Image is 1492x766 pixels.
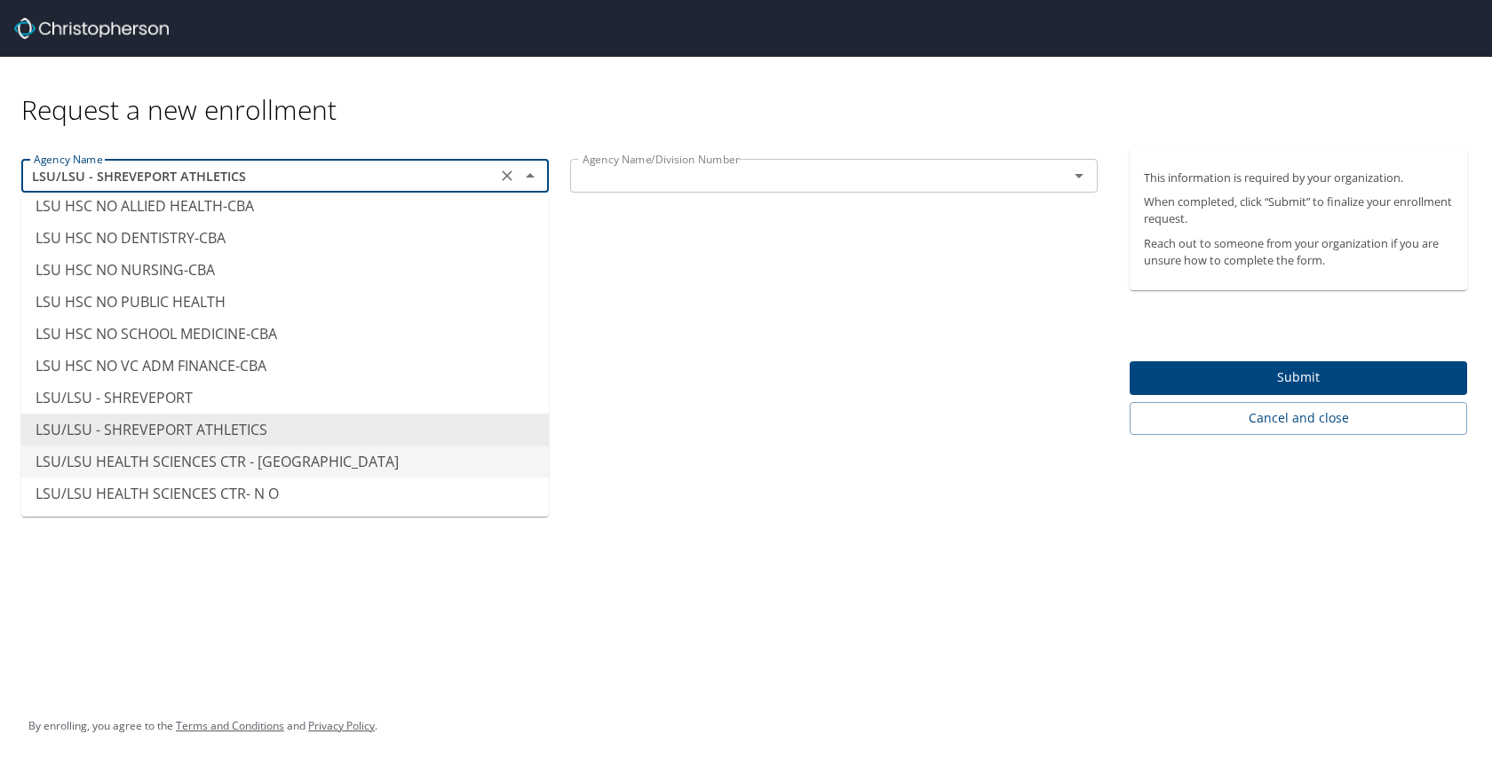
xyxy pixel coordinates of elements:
div: By enrolling, you agree to the and . [28,704,377,748]
span: Cancel and close [1144,407,1453,430]
p: This information is required by your organization. [1144,170,1453,186]
li: LSU/LSU - SHREVEPORT ATHLETICS [21,414,549,446]
span: Submit [1144,367,1453,389]
button: Close [518,163,543,188]
button: Cancel and close [1130,402,1467,435]
p: When completed, click “Submit” to finalize your enrollment request. [1144,193,1453,227]
button: Submit [1130,361,1467,396]
a: Privacy Policy [308,718,375,733]
li: LSU HSC NO SCHOOL MEDICINE-CBA [21,318,549,350]
li: LSU HSC NO DENTISTRY-CBA [21,222,549,254]
div: Request a new enrollment [21,57,1481,127]
li: LSUHCSD [21,509,549,541]
p: Reach out to someone from your organization if you are unsure how to complete the form. [1144,235,1453,269]
button: Open [1067,163,1091,188]
li: LSU/LSU HEALTH SCIENCES CTR - [GEOGRAPHIC_DATA] [21,446,549,478]
li: LSU/LSU HEALTH SCIENCES CTR- N O [21,478,549,509]
a: Terms and Conditions [176,718,284,733]
img: cbt logo [14,18,169,39]
li: LSU HSC NO ALLIED HEALTH-CBA [21,190,549,222]
button: Clear [495,163,520,188]
li: LSU HSC NO PUBLIC HEALTH [21,286,549,318]
li: LSU HSC NO VC ADM FINANCE-CBA [21,350,549,382]
li: LSU HSC NO NURSING-CBA [21,254,549,286]
li: LSU/LSU - SHREVEPORT [21,382,549,414]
